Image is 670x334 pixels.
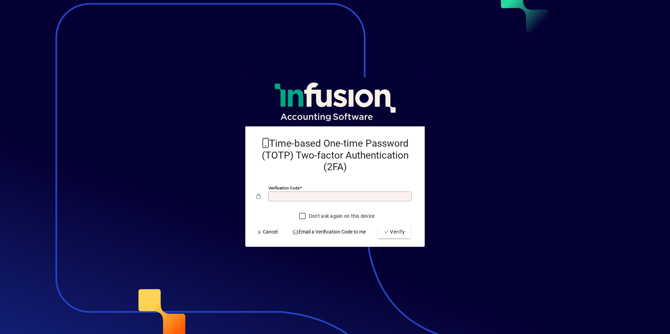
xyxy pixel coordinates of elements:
[254,226,280,238] button: Cancel
[290,226,369,238] button: Email a Verification Code to me
[268,186,300,190] mat-label: Verification code
[293,228,366,236] span: Email a Verification Code to me
[257,228,278,236] span: Cancel
[257,138,413,173] h2: Time-based One-time Password (TOTP) Two-factor Authentication (2FA)
[307,213,375,220] label: Don't ask again on this device
[384,228,405,236] span: Verify
[378,226,411,238] button: Verify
